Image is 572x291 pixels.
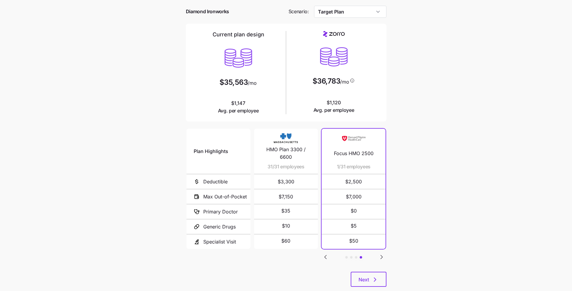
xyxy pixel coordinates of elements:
span: Focus HMO 2500 [334,150,374,157]
span: Primary Doctor [203,208,238,216]
span: $7,150 [261,189,311,204]
span: Next [359,276,369,283]
span: /mo [340,79,349,84]
img: Carrier [274,132,298,144]
span: /mo [248,81,256,85]
span: Scenario: [289,8,309,15]
button: Next [351,272,386,287]
img: Carrier [342,132,366,144]
span: Specialist Visit [203,238,236,246]
h2: Current plan design [213,31,264,38]
span: Avg. per employee [218,107,259,115]
span: $10 [282,222,290,230]
span: $5 [351,222,357,230]
span: HMO Plan 3300 / 6600 [261,146,311,161]
span: $50 [349,237,358,245]
svg: Go to previous slide [322,253,329,261]
button: Go to next slide [378,253,386,261]
span: 31/31 employees [268,163,304,170]
span: $0 [351,207,357,215]
span: Generic Drugs [203,223,236,231]
span: $35,563 [219,79,248,86]
span: Plan Highlights [194,148,228,155]
span: $1,147 [218,100,259,115]
span: Diamond Ironworks [186,8,229,15]
span: $60 [281,237,290,245]
span: $7,000 [329,189,378,204]
span: Max Out-of-Pocket [203,193,247,201]
button: Go to previous slide [322,253,329,261]
svg: Go to next slide [378,253,385,261]
span: $1,120 [313,99,354,114]
span: Deductible [203,178,228,185]
span: $35 [281,207,290,215]
span: Avg. per employee [313,106,354,114]
span: 1/31 employees [337,163,371,170]
span: $2,500 [329,174,378,189]
span: $3,300 [261,174,311,189]
span: $36,783 [313,78,340,85]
